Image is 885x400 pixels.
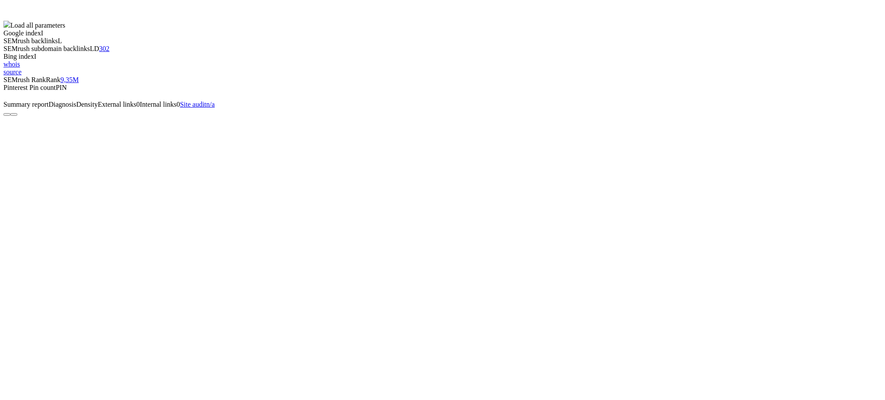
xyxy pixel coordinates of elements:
a: Site auditn/a [180,101,214,108]
span: n/a [206,101,215,108]
span: L [58,37,62,44]
span: PIN [56,84,67,91]
a: source [3,68,22,76]
span: Site audit [180,101,206,108]
span: SEMrush backlinks [3,37,58,44]
span: Internal links [140,101,177,108]
button: Configure panel [10,113,17,116]
a: whois [3,60,20,68]
span: Rank [46,76,60,83]
span: Load all parameters [10,22,65,29]
a: 9,35M [60,76,79,83]
a: 302 [99,45,109,52]
span: Summary report [3,101,48,108]
span: Diagnosis [48,101,76,108]
span: 0 [176,101,180,108]
span: Density [76,101,98,108]
span: SEMrush subdomain backlinks [3,45,90,52]
span: I [34,53,36,60]
span: I [41,29,43,37]
span: LD [90,45,99,52]
span: SEMrush Rank [3,76,46,83]
span: 0 [137,101,140,108]
span: Pinterest Pin count [3,84,56,91]
button: Close panel [3,113,10,116]
span: External links [98,101,136,108]
span: Bing index [3,53,34,60]
span: Google index [3,29,41,37]
img: seoquake-icon.svg [3,21,10,28]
